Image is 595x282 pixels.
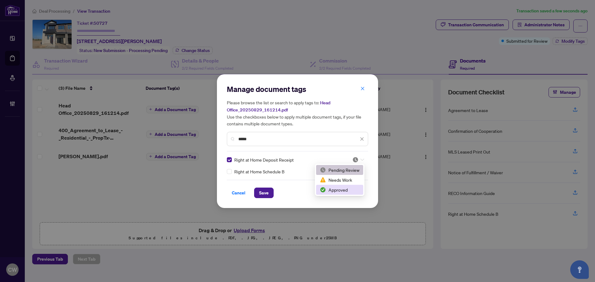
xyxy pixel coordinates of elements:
img: status [352,157,359,163]
button: Save [254,188,274,198]
span: Save [259,188,269,198]
span: close [360,137,364,141]
h2: Manage document tags [227,84,368,94]
div: Needs Work [316,175,363,185]
span: Head Office_20250829_161214.pdf [227,100,330,113]
span: Right at Home Deposit Receipt [234,156,294,163]
button: Cancel [227,188,250,198]
span: close [360,86,365,91]
div: Pending Review [320,167,359,173]
button: Open asap [570,260,589,279]
img: status [320,187,326,193]
div: Approved [320,186,359,193]
div: Approved [316,185,363,195]
span: Cancel [232,188,245,198]
h5: Please browse the list or search to apply tags to: Use the checkboxes below to apply multiple doc... [227,99,368,127]
div: Pending Review [316,165,363,175]
span: Pending Review [352,157,364,163]
img: status [320,167,326,173]
span: Right at Home Schedule B [234,168,284,175]
div: Needs Work [320,176,359,183]
img: status [320,177,326,183]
